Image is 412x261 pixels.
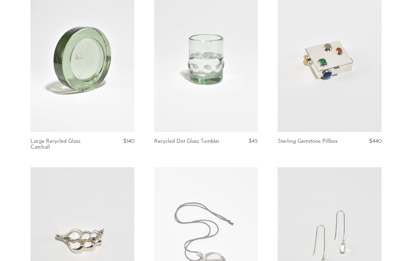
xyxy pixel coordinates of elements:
a: Large Recycled Glass Catchall [30,138,99,151]
a: Recycled Dot Glass Tumbler [154,138,220,144]
a: Sterling Gemstone Pillbox [278,138,338,144]
span: $140 [123,138,134,144]
span: $45 [249,138,258,144]
span: $440 [369,138,382,144]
